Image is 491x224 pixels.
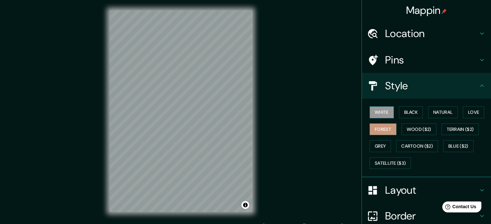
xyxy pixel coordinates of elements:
button: Black [399,106,423,118]
h4: Location [385,27,478,40]
h4: Pins [385,54,478,66]
canvas: Map [109,10,252,212]
button: Love [463,106,484,118]
div: Location [362,21,491,46]
h4: Style [385,79,478,92]
div: Layout [362,177,491,203]
button: Cartoon ($2) [396,140,438,152]
iframe: Help widget launcher [434,199,484,217]
h4: Mappin [406,4,447,17]
button: Blue ($2) [443,140,474,152]
button: Forest [370,123,396,135]
button: Grey [370,140,391,152]
img: pin-icon.png [442,9,447,14]
button: Toggle attribution [241,201,249,209]
div: Pins [362,47,491,73]
h4: Layout [385,184,478,197]
button: White [370,106,394,118]
button: Wood ($2) [402,123,436,135]
h4: Border [385,209,478,222]
button: Natural [428,106,458,118]
div: Style [362,73,491,99]
button: Terrain ($2) [442,123,479,135]
button: Satellite ($3) [370,157,411,169]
